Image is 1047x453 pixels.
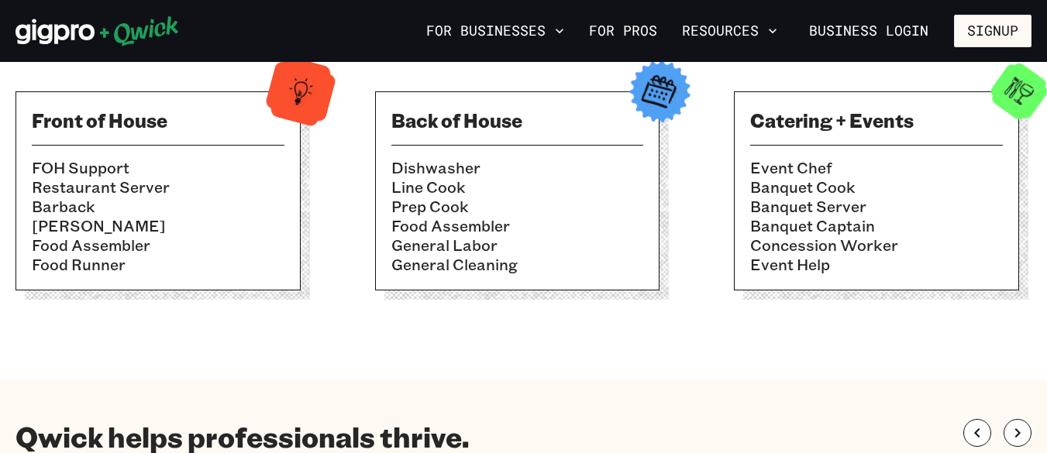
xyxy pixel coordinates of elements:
li: Line Cook [391,177,644,197]
button: For Businesses [420,18,570,44]
li: Dishwasher [391,158,644,177]
h3: Catering + Events [750,108,1003,132]
li: General Cleaning [391,255,644,274]
li: Event Help [750,255,1003,274]
li: Banquet Cook [750,177,1003,197]
li: Prep Cook [391,197,644,216]
li: Barback [32,197,284,216]
li: Food Runner [32,255,284,274]
li: [PERSON_NAME] [32,216,284,235]
li: FOH Support [32,158,284,177]
button: Signup [954,15,1032,47]
li: Banquet Server [750,197,1003,216]
li: General Labor [391,235,644,255]
h3: Back of House [391,108,644,132]
li: Event Chef [750,158,1003,177]
button: Resources [676,18,784,44]
a: Business Login [796,15,942,47]
a: For Pros [583,18,663,44]
li: Concession Worker [750,235,1003,255]
li: Food Assembler [32,235,284,255]
li: Restaurant Server [32,177,284,197]
li: Banquet Captain [750,216,1003,235]
h3: Front of House [32,108,284,132]
li: Food Assembler [391,216,644,235]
